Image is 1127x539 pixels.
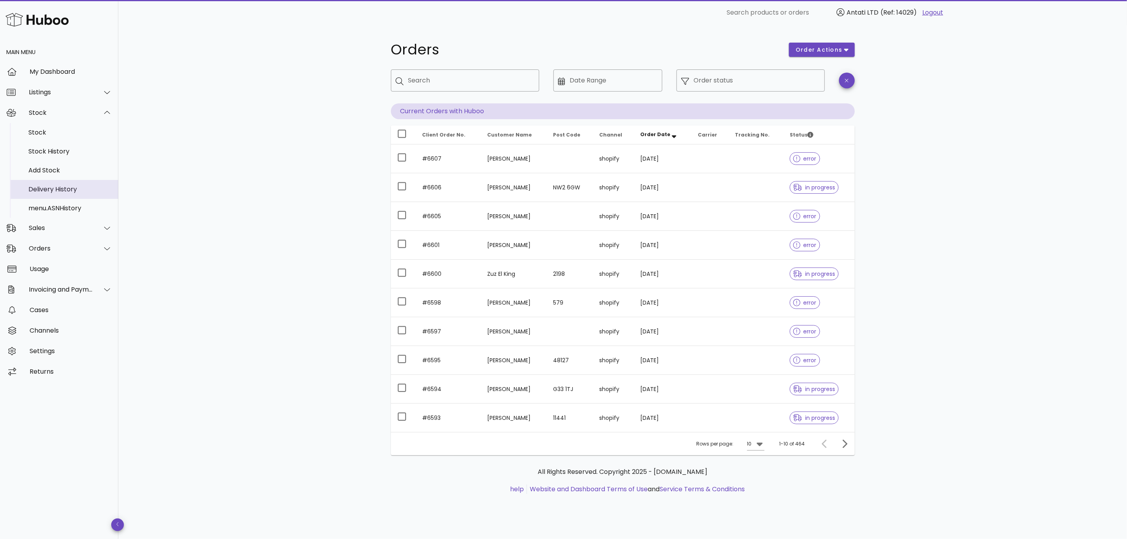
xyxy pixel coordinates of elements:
[698,131,717,138] span: Carrier
[391,43,780,57] h1: Orders
[481,317,547,346] td: [PERSON_NAME]
[30,347,112,355] div: Settings
[922,8,943,17] a: Logout
[416,173,481,202] td: #6606
[793,415,835,421] span: in progress
[697,432,764,455] div: Rows per page:
[29,109,93,116] div: Stock
[880,8,917,17] span: (Ref: 14029)
[391,103,855,119] p: Current Orders with Huboo
[28,148,112,155] div: Stock History
[634,375,692,404] td: [DATE]
[793,213,817,219] span: error
[847,8,878,17] span: Antati LTD
[481,346,547,375] td: [PERSON_NAME]
[30,368,112,375] div: Returns
[416,317,481,346] td: #6597
[416,260,481,288] td: #6600
[527,485,745,494] li: and
[30,327,112,334] div: Channels
[793,329,817,334] span: error
[547,260,593,288] td: 2198
[660,485,745,494] a: Service Terms & Conditions
[634,346,692,375] td: [DATE]
[481,144,547,173] td: [PERSON_NAME]
[530,485,648,494] a: Website and Dashboard Terms of Use
[510,485,524,494] a: help
[634,260,692,288] td: [DATE]
[28,204,112,212] div: menu.ASNHistory
[481,260,547,288] td: Zuz El King
[487,131,532,138] span: Customer Name
[481,173,547,202] td: [PERSON_NAME]
[634,231,692,260] td: [DATE]
[593,346,634,375] td: shopify
[481,288,547,317] td: [PERSON_NAME]
[547,346,593,375] td: 48127
[481,404,547,432] td: [PERSON_NAME]
[634,173,692,202] td: [DATE]
[793,300,817,305] span: error
[547,288,593,317] td: 579
[481,202,547,231] td: [PERSON_NAME]
[416,288,481,317] td: #6598
[30,306,112,314] div: Cases
[795,46,843,54] span: order actions
[30,265,112,273] div: Usage
[593,260,634,288] td: shopify
[634,404,692,432] td: [DATE]
[790,131,813,138] span: Status
[793,156,817,161] span: error
[593,125,634,144] th: Channel
[593,144,634,173] td: shopify
[634,144,692,173] td: [DATE]
[837,437,852,451] button: Next page
[793,242,817,248] span: error
[29,245,93,252] div: Orders
[481,125,547,144] th: Customer Name
[634,202,692,231] td: [DATE]
[634,288,692,317] td: [DATE]
[29,224,93,232] div: Sales
[593,404,634,432] td: shopify
[28,167,112,174] div: Add Stock
[553,131,581,138] span: Post Code
[634,317,692,346] td: [DATE]
[547,375,593,404] td: G33 1TJ
[729,125,783,144] th: Tracking No.
[789,43,854,57] button: order actions
[692,125,729,144] th: Carrier
[416,231,481,260] td: #6601
[416,125,481,144] th: Client Order No.
[783,125,854,144] th: Status
[416,375,481,404] td: #6594
[793,185,835,190] span: in progress
[593,173,634,202] td: shopify
[481,375,547,404] td: [PERSON_NAME]
[747,440,752,447] div: 10
[593,288,634,317] td: shopify
[28,185,112,193] div: Delivery History
[30,68,112,75] div: My Dashboard
[793,386,835,392] span: in progress
[422,131,466,138] span: Client Order No.
[793,357,817,363] span: error
[593,317,634,346] td: shopify
[593,202,634,231] td: shopify
[547,404,593,432] td: 11441
[634,125,692,144] th: Order Date: Sorted descending. Activate to remove sorting.
[6,11,69,28] img: Huboo Logo
[793,271,835,277] span: in progress
[481,231,547,260] td: [PERSON_NAME]
[29,88,93,96] div: Listings
[416,144,481,173] td: #6607
[416,202,481,231] td: #6605
[397,467,849,477] p: All Rights Reserved. Copyright 2025 - [DOMAIN_NAME]
[416,346,481,375] td: #6595
[593,231,634,260] td: shopify
[600,131,622,138] span: Channel
[735,131,770,138] span: Tracking No.
[28,129,112,136] div: Stock
[29,286,93,293] div: Invoicing and Payments
[547,173,593,202] td: NW2 6GW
